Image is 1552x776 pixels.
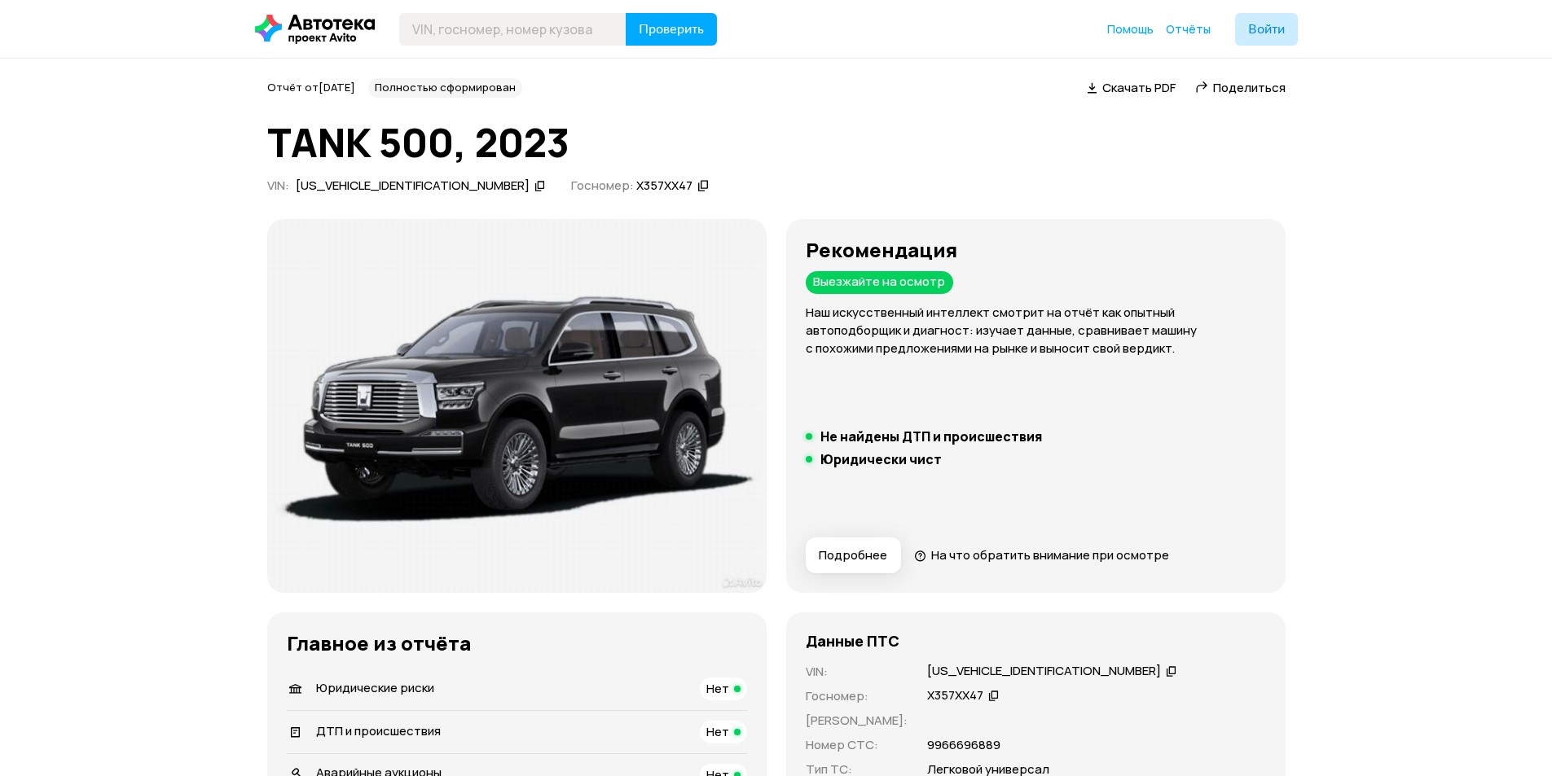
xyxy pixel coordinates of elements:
[931,546,1169,563] span: На что обратить внимание при осмотре
[316,679,434,696] span: Юридические риски
[368,78,522,98] div: Полностью сформирован
[806,712,908,730] p: [PERSON_NAME] :
[1087,79,1176,96] a: Скачать PDF
[1195,79,1286,96] a: Поделиться
[1235,13,1298,46] button: Войти
[914,546,1170,563] a: На что обратить внимание при осмотре
[636,178,692,195] div: Х357ХХ47
[927,687,983,704] div: Х357ХХ47
[806,537,901,573] button: Подробнее
[1102,79,1176,96] span: Скачать PDF
[820,428,1042,445] h5: Не найдены ДТП и происшествия
[806,304,1266,357] p: Наш искусственный интеллект смотрит на отчёт как опытный автоподборщик и диагност: изучает данные...
[571,177,634,194] span: Госномер:
[267,80,355,94] span: Отчёт от [DATE]
[820,451,942,467] h5: Юридически чист
[806,663,908,681] p: VIN :
[819,547,887,563] span: Подробнее
[806,687,908,705] p: Госномер :
[287,632,747,655] h3: Главное из отчёта
[806,271,953,294] div: Выезжайте на осмотр
[806,736,908,754] p: Номер СТС :
[806,632,899,650] h4: Данные ПТС
[267,121,1286,164] h1: TANK 500, 2023
[399,13,627,46] input: VIN, госномер, номер кузова
[639,23,704,36] span: Проверить
[1107,21,1154,37] a: Помощь
[706,680,729,697] span: Нет
[296,178,530,195] div: [US_VEHICLE_IDENTIFICATION_NUMBER]
[267,177,289,194] span: VIN :
[626,13,717,46] button: Проверить
[806,239,1266,261] h3: Рекомендация
[1166,21,1211,37] a: Отчёты
[927,736,1000,754] p: 9966696889
[1248,23,1285,36] span: Войти
[706,723,729,740] span: Нет
[316,722,441,739] span: ДТП и происшествия
[1213,79,1286,96] span: Поделиться
[927,663,1161,680] div: [US_VEHICLE_IDENTIFICATION_NUMBER]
